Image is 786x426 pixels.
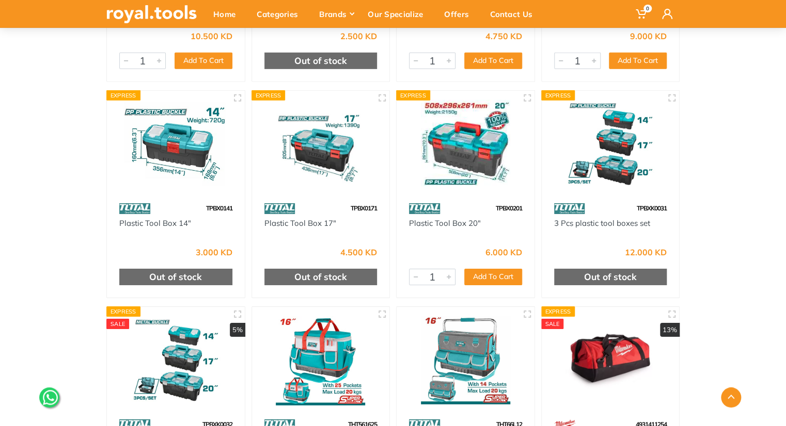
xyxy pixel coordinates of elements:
[119,200,150,218] img: 86.webp
[264,200,295,218] img: 86.webp
[264,218,336,228] a: Plastic Tool Box 17"
[206,204,232,212] span: TPBX0141
[360,3,437,25] div: Our Specialize
[406,316,525,405] img: Royal Tools - TOOLS CASE 16
[340,248,377,256] div: 4.500 KD
[637,204,667,212] span: TPBXK0031
[464,269,522,285] button: Add To Cart
[541,90,575,101] div: Express
[206,3,249,25] div: Home
[191,32,232,40] div: 10.500 KD
[230,323,245,337] div: 5%
[554,200,585,218] img: 86.webp
[485,248,522,256] div: 6.000 KD
[106,5,197,23] img: royal.tools Logo
[119,218,191,228] a: Plastic Tool Box 14"
[396,90,430,101] div: Express
[541,306,575,317] div: Express
[261,100,381,189] img: Royal Tools - Plastic Tool Box 17
[625,248,667,256] div: 12.000 KD
[351,204,377,212] span: TPBX0171
[630,32,667,40] div: 9.000 KD
[106,306,140,317] div: Express
[264,269,378,285] div: Out of stock
[196,248,232,256] div: 3.000 KD
[496,204,522,212] span: TPBX0201
[643,5,652,12] span: 0
[249,3,312,25] div: Categories
[106,319,129,329] div: SALE
[406,100,525,189] img: Royal Tools - Plastic Tool Box 20
[264,53,378,69] div: Out of stock
[551,100,670,189] img: Royal Tools - 3 Pcs plastic tool boxes set
[116,316,235,405] img: Royal Tools - 3 Pcs plastic tool boxes set
[175,53,232,69] button: Add To Cart
[437,3,483,25] div: Offers
[554,218,650,228] a: 3 Pcs plastic tool boxes set
[312,3,360,25] div: Brands
[409,200,440,218] img: 86.webp
[483,3,546,25] div: Contact Us
[485,32,522,40] div: 4.750 KD
[106,90,140,101] div: Express
[261,316,381,405] img: Royal Tools - Tools bag 16
[409,218,481,228] a: Plastic Tool Box 20"
[609,53,667,69] button: Add To Cart
[541,319,564,329] div: SALE
[551,316,670,405] img: Royal Tools - CONTRACTOR BAG SIZE XL
[119,269,232,285] div: Out of stock
[464,53,522,69] button: Add To Cart
[251,90,286,101] div: Express
[554,269,667,285] div: Out of stock
[660,323,680,337] div: 13%
[340,32,377,40] div: 2.500 KD
[116,100,235,189] img: Royal Tools - Plastic Tool Box 14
